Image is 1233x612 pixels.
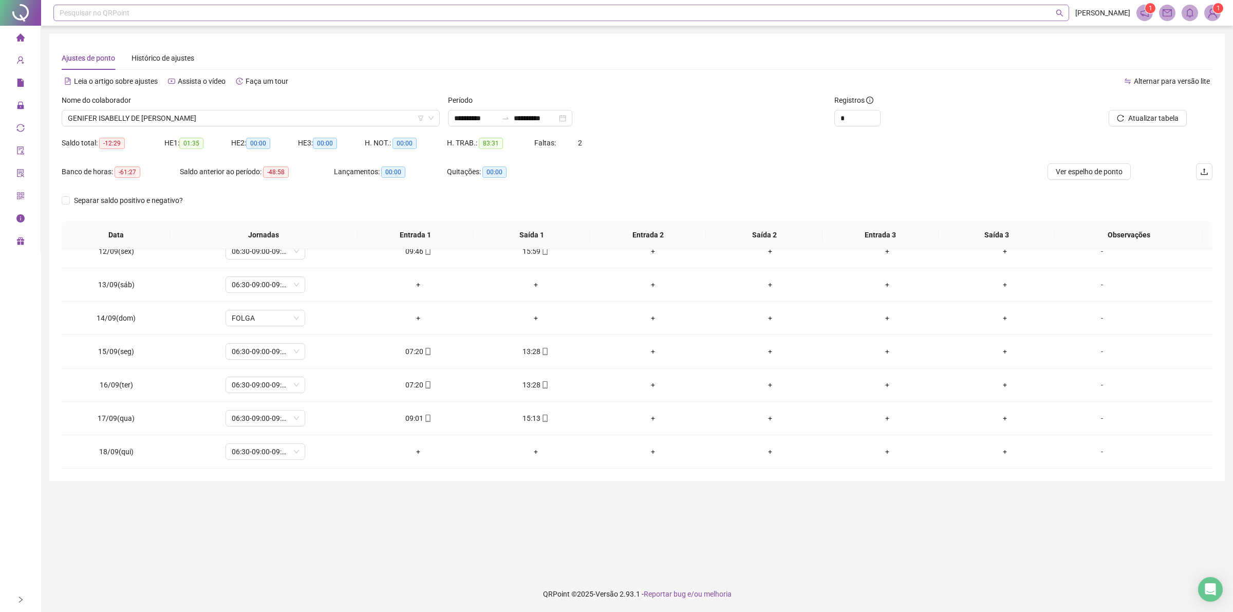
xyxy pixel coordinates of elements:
[313,138,337,149] span: 00:00
[246,77,288,85] span: Faça um tour
[955,246,1055,257] div: +
[62,95,138,106] label: Nome do colaborador
[955,312,1055,324] div: +
[1072,413,1132,424] div: -
[1124,78,1131,85] span: swap
[534,139,557,147] span: Faltas:
[1072,379,1132,391] div: -
[1128,113,1179,124] span: Atualizar tabela
[68,110,434,126] span: GENIFER ISABELLY DE FREITAS CAMPOS
[231,137,298,149] div: HE 2:
[603,312,703,324] div: +
[368,346,469,357] div: 07:20
[837,413,938,424] div: +
[17,596,24,603] span: right
[232,444,299,459] span: 06:30-09:00-09:15-12:45
[423,348,432,355] span: mobile
[381,166,405,178] span: 00:00
[168,78,175,85] span: youtube
[720,379,820,391] div: +
[16,210,25,230] span: info-circle
[1117,115,1124,122] span: reload
[823,221,939,249] th: Entrada 3
[232,310,299,326] span: FOLGA
[16,187,25,208] span: qrcode
[164,137,231,149] div: HE 1:
[720,346,820,357] div: +
[837,379,938,391] div: +
[720,446,820,457] div: +
[1072,346,1132,357] div: -
[99,448,134,456] span: 18/09(qui)
[180,166,334,178] div: Saldo anterior ao período:
[423,415,432,422] span: mobile
[423,381,432,388] span: mobile
[393,138,417,149] span: 00:00
[16,97,25,117] span: lock
[98,281,135,289] span: 13/09(sáb)
[64,78,71,85] span: file-text
[368,446,469,457] div: +
[485,379,586,391] div: 13:28
[540,248,549,255] span: mobile
[479,138,503,149] span: 83:31
[866,97,873,104] span: info-circle
[97,314,136,322] span: 14/09(dom)
[98,347,134,356] span: 15/09(seg)
[368,279,469,290] div: +
[1056,9,1063,17] span: search
[1072,312,1132,324] div: -
[955,413,1055,424] div: +
[428,115,434,121] span: down
[501,114,510,122] span: to
[720,279,820,290] div: +
[1072,246,1132,257] div: -
[236,78,243,85] span: history
[365,137,447,149] div: H. NOT.:
[540,348,549,355] span: mobile
[834,95,873,106] span: Registros
[837,279,938,290] div: +
[334,166,447,178] div: Lançamentos:
[418,115,424,121] span: filter
[232,277,299,292] span: 06:30-09:00-09:15-12:45
[485,246,586,257] div: 15:59
[16,74,25,95] span: file
[1072,279,1132,290] div: -
[837,346,938,357] div: +
[955,279,1055,290] div: +
[485,279,586,290] div: +
[540,415,549,422] span: mobile
[1213,3,1223,13] sup: Atualize o seu contato no menu Meus Dados
[232,411,299,426] span: 06:30-09:00-09:15-12:45
[485,413,586,424] div: 15:13
[41,576,1233,612] footer: QRPoint © 2025 - 2.93.1 -
[1185,8,1194,17] span: bell
[603,279,703,290] div: +
[1055,221,1203,249] th: Observações
[720,246,820,257] div: +
[16,164,25,185] span: solution
[706,221,822,249] th: Saída 2
[603,446,703,457] div: +
[16,142,25,162] span: audit
[246,138,270,149] span: 00:00
[298,137,365,149] div: HE 3:
[74,77,158,85] span: Leia o artigo sobre ajustes
[16,29,25,49] span: home
[423,248,432,255] span: mobile
[232,377,299,393] span: 06:30-09:00-09:15-12:45
[115,166,140,178] span: -61:27
[98,414,135,422] span: 17/09(qua)
[357,221,473,249] th: Entrada 1
[1056,166,1123,177] span: Ver espelho de ponto
[100,381,133,389] span: 16/09(ter)
[1205,5,1220,21] img: 39591
[170,221,357,249] th: Jornadas
[263,166,289,178] span: -48:58
[99,138,125,149] span: -12:29
[603,379,703,391] div: +
[939,221,1055,249] th: Saída 3
[540,381,549,388] span: mobile
[447,137,534,149] div: H. TRAB.:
